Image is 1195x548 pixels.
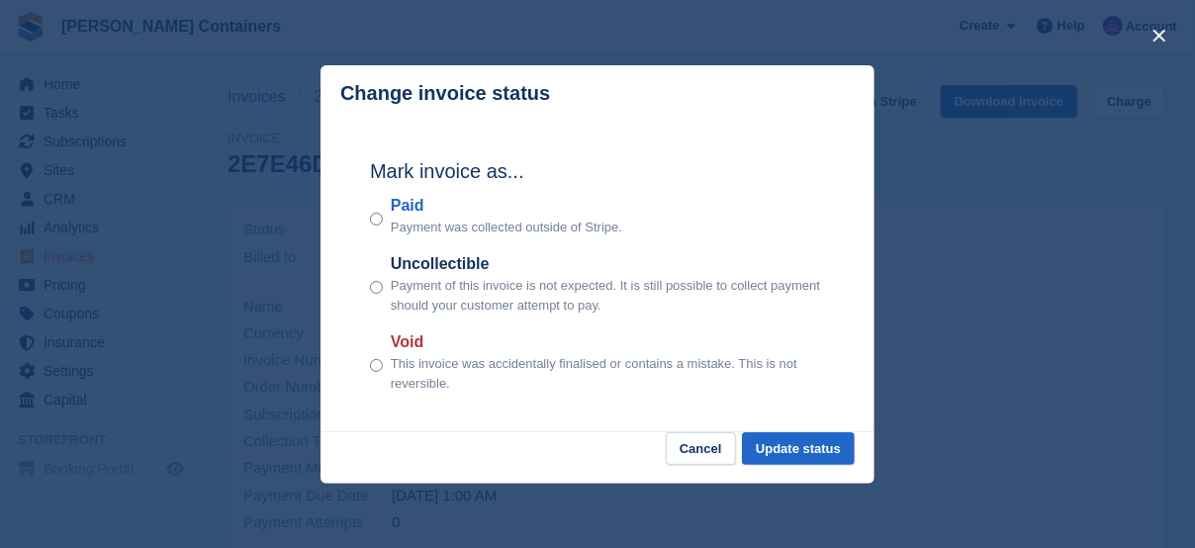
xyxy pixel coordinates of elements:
button: Update status [742,432,855,465]
p: This invoice was accidentally finalised or contains a mistake. This is not reversible. [391,354,825,393]
h2: Mark invoice as... [370,156,825,186]
label: Paid [391,194,622,218]
label: Void [391,330,825,354]
button: Cancel [666,432,736,465]
p: Payment was collected outside of Stripe. [391,218,622,237]
p: Change invoice status [340,82,550,105]
button: close [1144,20,1175,51]
p: Payment of this invoice is not expected. It is still possible to collect payment should your cust... [391,276,825,315]
label: Uncollectible [391,252,825,276]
